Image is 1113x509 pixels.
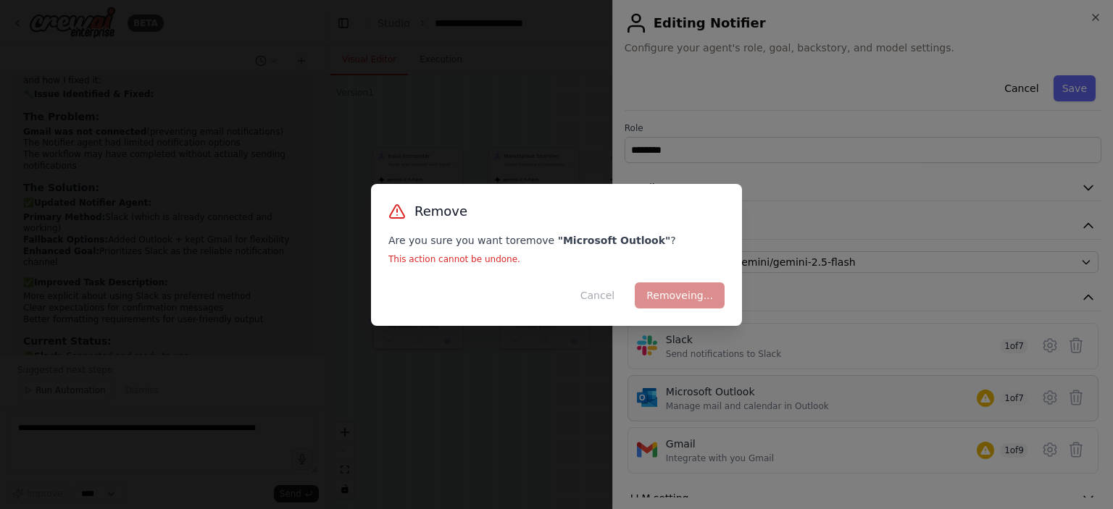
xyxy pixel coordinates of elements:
[635,282,725,308] button: Removeing...
[414,201,467,222] h3: Remove
[558,235,671,246] strong: " Microsoft Outlook "
[388,253,725,265] p: This action cannot be undone.
[388,233,725,248] p: Are you sure you want to remove ?
[569,282,626,308] button: Cancel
